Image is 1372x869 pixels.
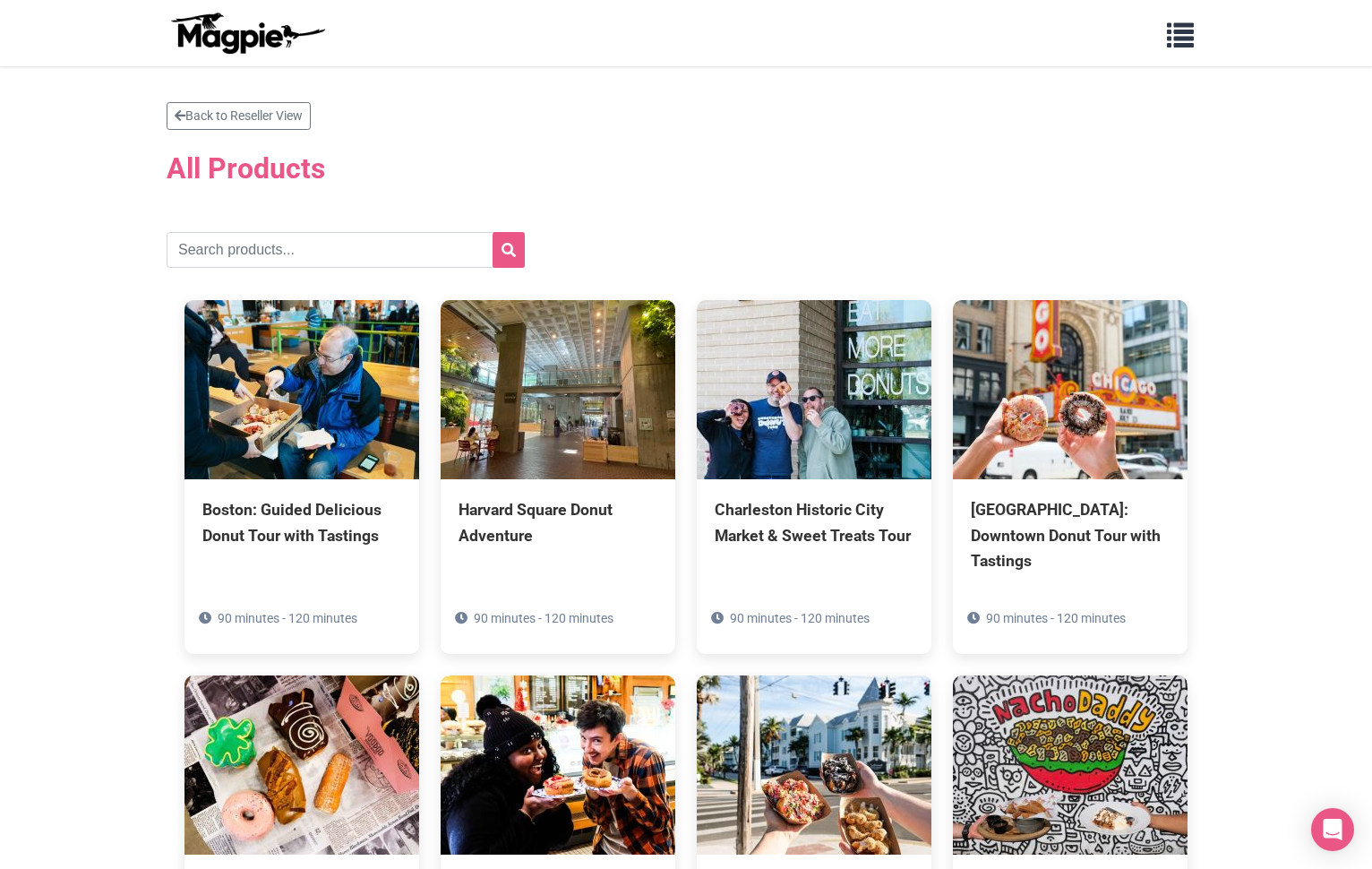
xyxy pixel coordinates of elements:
img: logo-ab69f6fb50320c5b225c76a69d11143b.png [167,12,328,55]
div: Boston: Guided Delicious Donut Tour with Tastings [202,497,401,547]
a: Boston: Guided Delicious Donut Tour with Tastings 90 minutes - 120 minutes [184,300,419,628]
a: [GEOGRAPHIC_DATA]: Downtown Donut Tour with Tastings 90 minutes - 120 minutes [953,300,1188,653]
input: Search products... [167,232,525,268]
span: 90 minutes - 120 minutes [218,611,357,625]
img: Las Vegas Guided Donut Adventure by Underground Donut Tour [953,675,1188,855]
span: 90 minutes - 120 minutes [474,611,613,625]
img: Key West Southernmost Sweet Treats Tour [697,675,931,855]
a: Back to Reseller View [167,102,311,130]
a: Harvard Square Donut Adventure 90 minutes - 120 minutes [441,300,675,628]
img: Downtown Detroit Donut and Pastry Adventure [441,675,675,855]
div: Open Intercom Messenger [1311,808,1354,851]
img: Chicago: Downtown Donut Tour with Tastings [953,300,1188,479]
div: Harvard Square Donut Adventure [459,497,657,547]
img: Chicago: Fulton Market Donut Adventure with Tastings [184,675,419,855]
img: Harvard Square Donut Adventure [441,300,675,479]
img: Charleston Historic City Market & Sweet Treats Tour [697,300,931,479]
span: 90 minutes - 120 minutes [730,611,870,625]
span: 90 minutes - 120 minutes [986,611,1126,625]
h2: All Products [167,141,1205,196]
div: Charleston Historic City Market & Sweet Treats Tour [715,497,913,547]
div: [GEOGRAPHIC_DATA]: Downtown Donut Tour with Tastings [971,497,1170,572]
img: Boston: Guided Delicious Donut Tour with Tastings [184,300,419,479]
a: Charleston Historic City Market & Sweet Treats Tour 90 minutes - 120 minutes [697,300,931,628]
